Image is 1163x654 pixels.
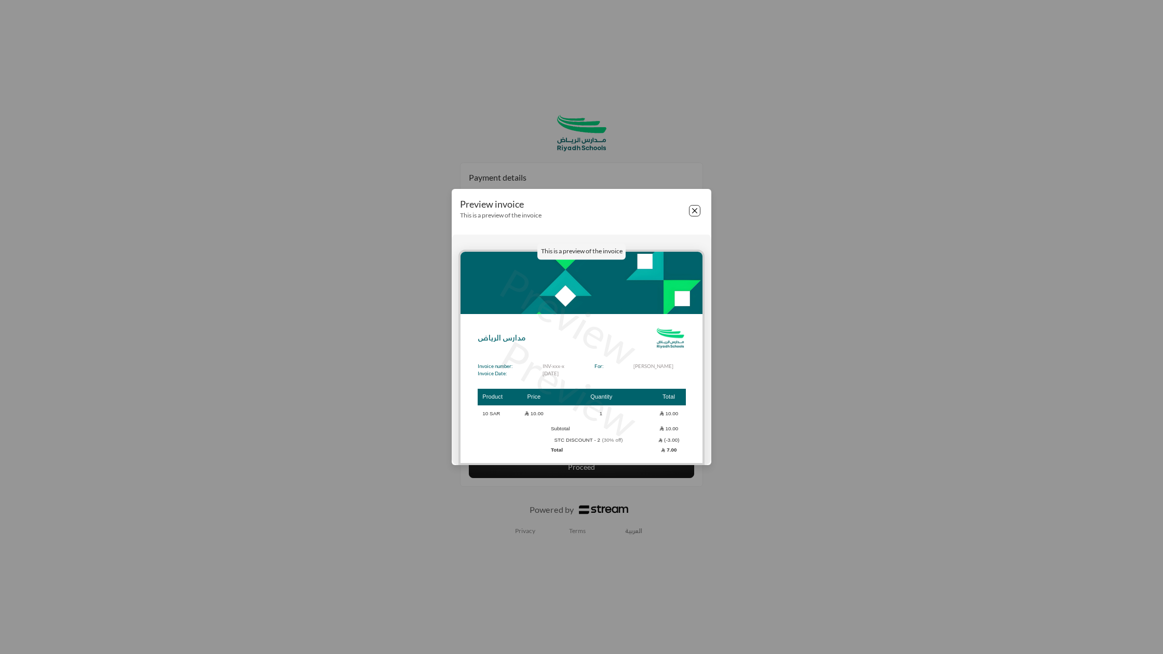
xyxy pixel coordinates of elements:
img: Logo [655,323,686,354]
td: 10.00 [652,406,686,420]
p: This is a preview of the invoice [537,243,626,260]
p: Invoice Date: [478,370,512,377]
table: Products [478,388,686,457]
p: Invoice number: [478,362,512,370]
td: 7.00 [652,445,686,455]
td: 10.00 [517,406,551,420]
td: 10.00 [652,421,686,435]
th: Price [517,389,551,406]
img: 1500x500_Nero_AI_Image_Upscaler__fuqag.jpg [461,252,702,314]
p: [PERSON_NAME] [633,362,685,370]
th: Product [478,389,518,406]
td: 10 SAR [478,406,518,420]
p: Preview [489,253,648,381]
td: STC DISCOUNT - 2 [551,437,652,444]
td: Total [551,445,652,455]
p: This is a preview of the invoice [460,212,542,220]
button: Close [689,205,700,216]
td: (-3.00) [652,437,686,444]
p: مدارس الرياض [478,333,525,344]
p: Preview [489,324,648,453]
p: Preview invoice [460,199,542,210]
td: Subtotal [551,421,652,435]
th: Total [652,389,686,406]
